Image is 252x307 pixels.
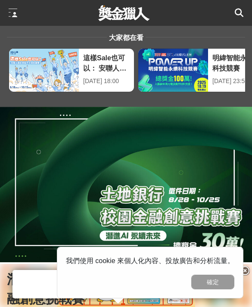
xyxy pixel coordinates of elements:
button: 確定 [191,275,234,289]
a: 這樣Sale也可以： 安聯人壽創意銷售法募集[DATE] 18:00 [9,48,134,92]
span: 大家都在看 [107,34,146,41]
div: 這樣Sale也可以： 安聯人壽創意銷售法募集 [83,53,130,72]
div: [DATE] 18:00 [83,77,130,86]
span: 我們使用 cookie 來個人化內容、投放廣告和分析流量。 [66,257,234,264]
